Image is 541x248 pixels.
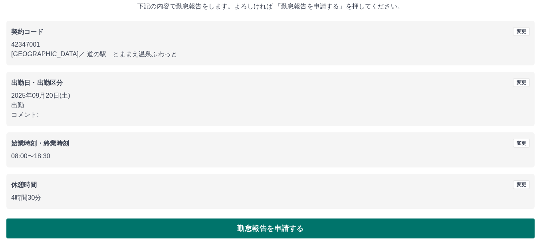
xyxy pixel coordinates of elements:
[11,49,530,59] p: [GEOGRAPHIC_DATA] ／ 道の駅 とままえ温泉ふわっと
[11,91,530,100] p: 2025年09月20日(土)
[11,140,69,147] b: 始業時刻・終業時刻
[513,139,530,148] button: 変更
[11,100,530,110] p: 出勤
[513,78,530,87] button: 変更
[11,28,44,35] b: 契約コード
[11,40,530,49] p: 42347001
[11,152,530,161] p: 08:00 〜 18:30
[513,27,530,36] button: 変更
[6,218,535,238] button: 勤怠報告を申請する
[11,181,37,188] b: 休憩時間
[11,110,530,120] p: コメント:
[11,79,63,86] b: 出勤日・出勤区分
[11,193,530,203] p: 4時間30分
[513,180,530,189] button: 変更
[6,2,535,11] p: 下記の内容で勤怠報告をします。よろしければ 「勤怠報告を申請する」を押してください。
